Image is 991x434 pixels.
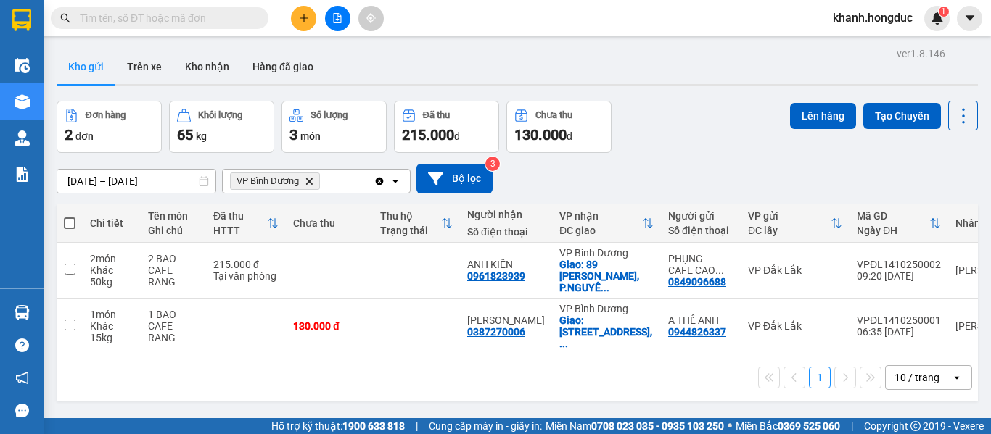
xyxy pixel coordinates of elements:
[851,418,853,434] span: |
[910,421,921,431] span: copyright
[546,418,724,434] span: Miền Nam
[213,225,267,236] div: HTTT
[416,418,418,434] span: |
[857,259,941,270] div: VPĐL1410250002
[668,253,733,276] div: PHỤNG - CAFE CAO NGUYÊN
[90,264,133,276] div: Khác
[213,270,279,282] div: Tại văn phòng
[778,420,840,432] strong: 0369 525 060
[552,204,661,243] th: Toggle SortBy
[311,110,348,120] div: Số lượng
[402,126,454,143] span: 215.000
[939,7,949,17] sup: 1
[467,226,545,238] div: Số điện thoại
[748,225,831,236] div: ĐC lấy
[429,418,542,434] span: Cung cấp máy in - giấy in:
[148,253,199,288] div: 2 BAO CAFE RANG
[15,404,29,417] span: message
[148,309,199,343] div: 1 BAO CAFE RANG
[291,6,316,31] button: plus
[467,314,545,326] div: DIỄM TRINH
[467,259,545,270] div: ANH KIÊN
[300,130,321,142] span: món
[148,225,199,236] div: Ghi chú
[293,217,366,229] div: Chưa thu
[173,49,241,84] button: Kho nhận
[115,49,173,84] button: Trên xe
[15,338,29,352] span: question-circle
[423,110,450,120] div: Đã thu
[863,103,941,129] button: Tạo Chuyến
[963,12,976,25] span: caret-down
[857,225,929,236] div: Ngày ĐH
[951,372,963,383] svg: open
[467,270,525,282] div: 0961823939
[237,175,299,187] span: VP Bình Dương
[230,172,320,190] span: VP Bình Dương, close by backspace
[15,305,30,320] img: warehouse-icon
[198,110,242,120] div: Khối lượng
[668,210,733,222] div: Người gửi
[850,204,948,243] th: Toggle SortBy
[15,58,30,73] img: warehouse-icon
[559,303,654,314] div: VP Bình Dương
[857,210,929,222] div: Mã GD
[567,130,572,142] span: đ
[485,157,500,171] sup: 3
[416,164,493,193] button: Bộ lọc
[90,309,133,320] div: 1 món
[293,320,366,332] div: 130.000 đ
[559,210,642,222] div: VP nhận
[559,225,642,236] div: ĐC giao
[809,367,831,388] button: 1
[454,130,460,142] span: đ
[559,247,654,259] div: VP Bình Dương
[75,130,94,142] span: đơn
[177,126,193,143] span: 65
[305,177,313,185] svg: Delete
[323,174,324,188] input: Selected VP Bình Dương.
[390,175,401,187] svg: open
[15,130,30,146] img: warehouse-icon
[281,101,387,153] button: Số lượng3món
[57,101,162,153] button: Đơn hàng2đơn
[90,217,133,229] div: Chi tiết
[380,225,441,236] div: Trạng thái
[535,110,572,120] div: Chưa thu
[90,253,133,264] div: 2 món
[332,13,342,23] span: file-add
[668,276,726,288] div: 0849096688
[12,9,31,31] img: logo-vxr
[241,49,325,84] button: Hàng đã giao
[821,9,924,27] span: khanh.hongduc
[748,210,831,222] div: VP gửi
[897,46,945,62] div: ver 1.8.146
[15,94,30,109] img: warehouse-icon
[358,6,384,31] button: aim
[57,170,215,193] input: Select a date range.
[957,6,982,31] button: caret-down
[591,420,724,432] strong: 0708 023 035 - 0935 103 250
[380,210,441,222] div: Thu hộ
[394,101,499,153] button: Đã thu215.000đ
[559,259,654,293] div: Giao: 89 CỐNG QUỲNH, P.NGUYỄN CƯ TRINH, Q.1, HCM
[148,210,199,222] div: Tên món
[790,103,856,129] button: Lên hàng
[15,371,29,385] span: notification
[748,264,842,276] div: VP Đắk Lắk
[931,12,944,25] img: icon-new-feature
[559,338,568,349] span: ...
[668,314,733,326] div: A THẾ ANH
[373,204,460,243] th: Toggle SortBy
[213,210,267,222] div: Đã thu
[86,110,126,120] div: Đơn hàng
[65,126,73,143] span: 2
[366,13,376,23] span: aim
[895,370,939,385] div: 10 / trang
[57,49,115,84] button: Kho gửi
[741,204,850,243] th: Toggle SortBy
[941,7,946,17] span: 1
[90,332,133,343] div: 15 kg
[467,326,525,338] div: 0387270006
[325,6,350,31] button: file-add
